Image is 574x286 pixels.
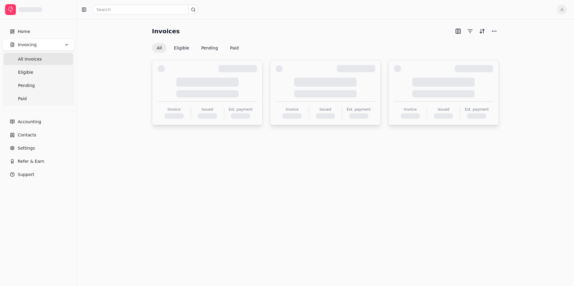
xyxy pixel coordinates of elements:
a: Home [2,25,74,37]
div: Est. payment [229,107,253,112]
button: All [152,43,167,53]
div: Invoice [286,107,299,112]
div: Invoice filter options [152,43,243,53]
div: Est. payment [465,107,489,112]
span: Accounting [18,119,41,125]
button: A [557,5,567,14]
button: Pending [196,43,223,53]
button: Eligible [169,43,194,53]
span: Support [18,171,34,178]
div: Invoice [168,107,180,112]
button: Refer & Earn [2,155,74,167]
div: Est. payment [347,107,371,112]
a: Settings [2,142,74,154]
button: Support [2,168,74,180]
a: All Invoices [4,53,73,65]
button: Paid [225,43,243,53]
span: Pending [18,82,35,89]
a: Paid [4,93,73,105]
h2: Invoices [152,26,180,36]
button: More [489,26,499,36]
div: Invoice [404,107,417,112]
span: Refer & Earn [18,158,44,165]
span: All Invoices [18,56,42,62]
span: Settings [18,145,35,151]
button: Sort [477,26,487,36]
span: Contacts [18,132,36,138]
button: Invoicing [2,39,74,51]
a: Eligible [4,66,73,78]
a: Accounting [2,116,74,128]
span: Invoicing [18,42,37,48]
span: Home [18,28,30,35]
input: Search [92,5,198,14]
div: Issued [438,107,449,112]
a: Contacts [2,129,74,141]
span: Eligible [18,69,33,76]
div: Issued [320,107,331,112]
span: Paid [18,96,27,102]
div: Issued [201,107,213,112]
a: Pending [4,79,73,91]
